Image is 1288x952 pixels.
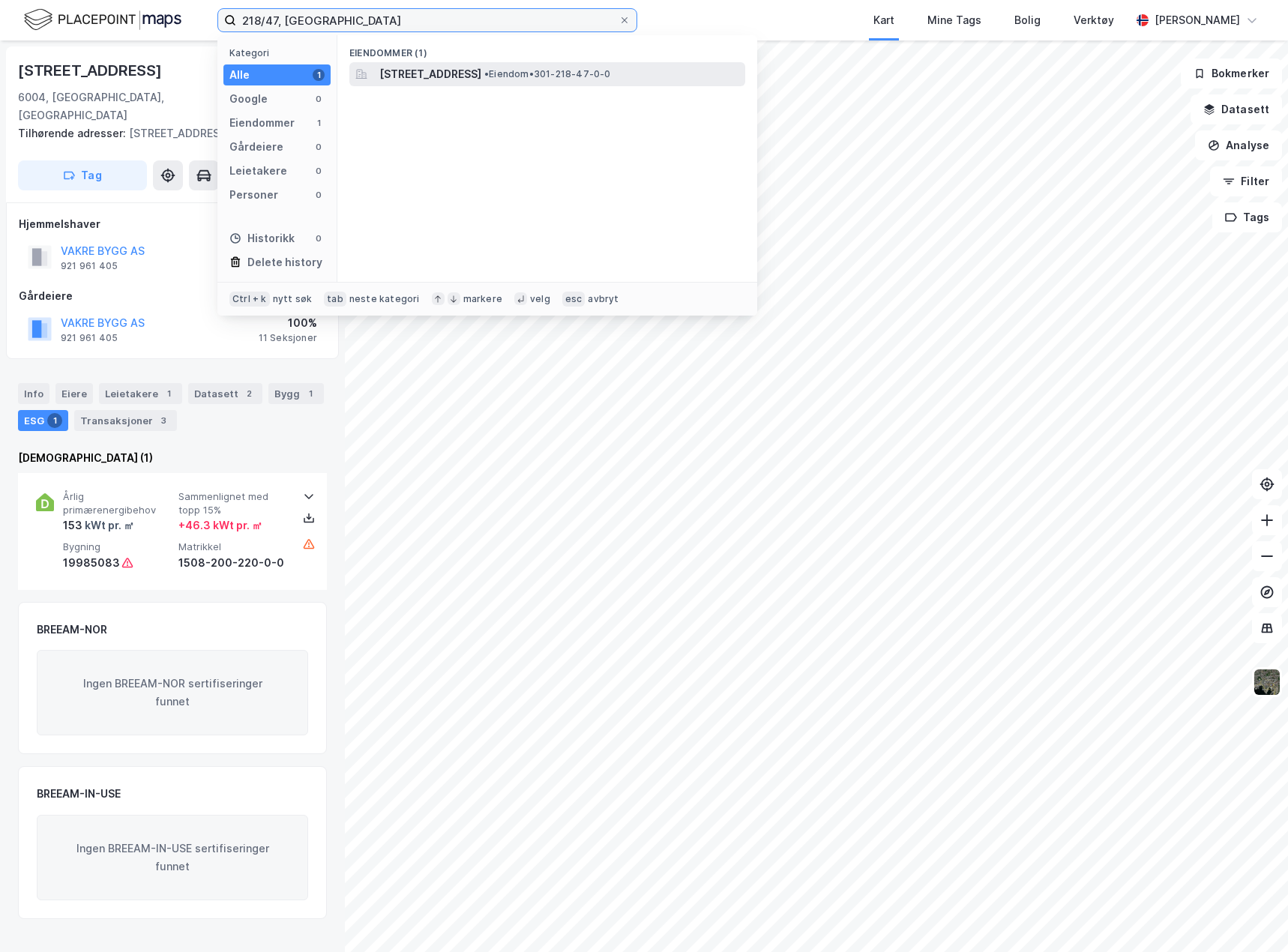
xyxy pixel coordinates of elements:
[188,383,262,404] div: Datasett
[1074,11,1114,29] div: Verktøy
[247,253,322,271] div: Delete history
[1253,668,1281,696] img: 9k=
[47,413,62,428] div: 1
[63,554,120,572] div: 19985083
[63,516,134,534] div: 153
[303,386,318,401] div: 1
[74,410,177,431] div: Transaksjoner
[63,540,172,553] span: Bygning
[241,386,256,401] div: 2
[37,785,121,803] div: BREEAM-IN-USE
[61,332,118,344] div: 921 961 405
[1191,94,1282,124] button: Datasett
[484,68,611,80] span: Eiendom • 301-218-47-0-0
[229,162,287,180] div: Leietakere
[178,554,288,572] div: 1508-200-220-0-0
[1155,11,1240,29] div: [PERSON_NAME]
[1213,880,1288,952] div: Kontrollprogram for chat
[99,383,182,404] div: Leietakere
[37,650,308,735] div: Ingen BREEAM-NOR sertifiseringer funnet
[229,229,295,247] div: Historikk
[19,287,326,305] div: Gårdeiere
[588,293,619,305] div: avbryt
[1210,166,1282,196] button: Filter
[379,65,481,83] span: [STREET_ADDRESS]
[562,292,586,307] div: esc
[236,9,619,31] input: Søk på adresse, matrikkel, gårdeiere, leietakere eller personer
[273,293,313,305] div: nytt søk
[37,621,107,639] div: BREEAM-NOR
[55,383,93,404] div: Eiere
[178,516,262,534] div: + 46.3 kWt pr. ㎡
[1195,130,1282,160] button: Analyse
[18,160,147,190] button: Tag
[161,386,176,401] div: 1
[313,165,325,177] div: 0
[82,516,134,534] div: kWt pr. ㎡
[463,293,502,305] div: markere
[37,815,308,900] div: Ingen BREEAM-IN-USE sertifiseringer funnet
[1014,11,1041,29] div: Bolig
[484,68,489,79] span: •
[18,58,165,82] div: [STREET_ADDRESS]
[18,383,49,404] div: Info
[18,124,315,142] div: [STREET_ADDRESS]
[229,186,278,204] div: Personer
[18,449,327,467] div: [DEMOGRAPHIC_DATA] (1)
[873,11,894,29] div: Kart
[349,293,420,305] div: neste kategori
[313,141,325,153] div: 0
[178,490,288,516] span: Sammenlignet med topp 15%
[313,117,325,129] div: 1
[229,138,283,156] div: Gårdeiere
[18,410,68,431] div: ESG
[63,490,172,516] span: Årlig primærenergibehov
[61,260,118,272] div: 921 961 405
[1212,202,1282,232] button: Tags
[229,66,250,84] div: Alle
[229,90,268,108] div: Google
[530,293,550,305] div: velg
[259,314,317,332] div: 100%
[229,47,331,58] div: Kategori
[268,383,324,404] div: Bygg
[313,69,325,81] div: 1
[313,93,325,105] div: 0
[178,540,288,553] span: Matrikkel
[18,88,244,124] div: 6004, [GEOGRAPHIC_DATA], [GEOGRAPHIC_DATA]
[229,114,295,132] div: Eiendommer
[18,127,129,139] span: Tilhørende adresser:
[313,189,325,201] div: 0
[229,292,270,307] div: Ctrl + k
[927,11,981,29] div: Mine Tags
[24,7,181,33] img: logo.f888ab2527a4732fd821a326f86c7f29.svg
[324,292,346,307] div: tab
[313,232,325,244] div: 0
[156,413,171,428] div: 3
[1213,880,1288,952] iframe: Chat Widget
[259,332,317,344] div: 11 Seksjoner
[1181,58,1282,88] button: Bokmerker
[337,35,757,62] div: Eiendommer (1)
[19,215,326,233] div: Hjemmelshaver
